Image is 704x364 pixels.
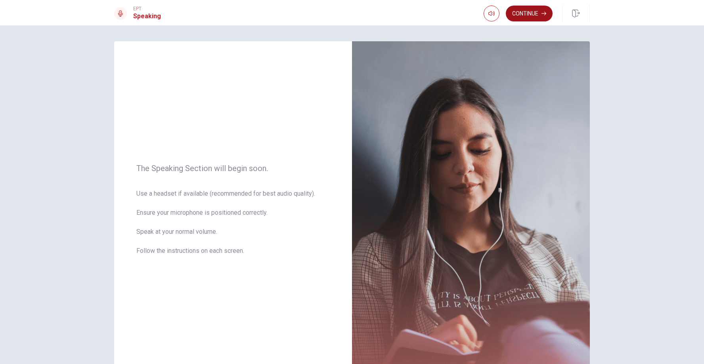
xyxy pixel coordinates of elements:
h1: Speaking [133,12,161,21]
span: The Speaking Section will begin soon. [136,164,330,173]
span: Use a headset if available (recommended for best audio quality). Ensure your microphone is positi... [136,189,330,265]
button: Continue [506,6,553,21]
span: EPT [133,6,161,12]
